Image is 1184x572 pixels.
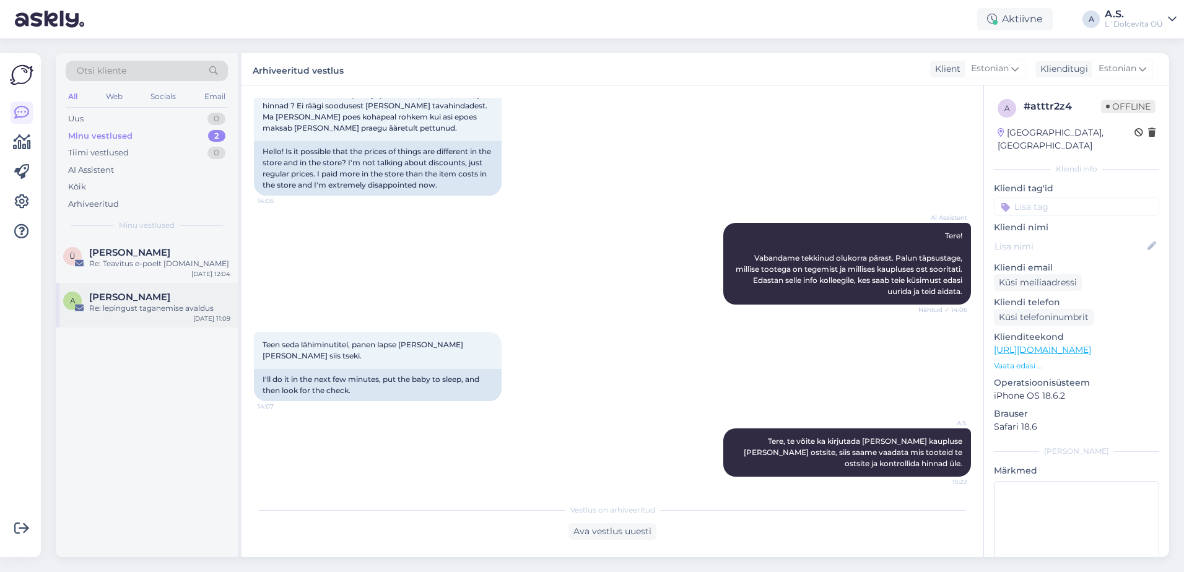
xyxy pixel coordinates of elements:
div: Küsi telefoninumbrit [994,309,1094,326]
div: L´Dolcevita OÜ [1105,19,1163,29]
span: Otsi kliente [77,64,126,77]
div: Re: Teavitus e-poelt [DOMAIN_NAME] [89,258,230,269]
span: Estonian [1099,62,1136,76]
p: Kliendi email [994,261,1159,274]
span: Minu vestlused [119,220,175,231]
div: 0 [207,113,225,125]
div: 2 [208,130,225,142]
div: [PERSON_NAME] [994,446,1159,457]
span: Aina Merisalu [89,292,170,303]
div: Kliendi info [994,163,1159,175]
div: Arhiveeritud [68,198,119,210]
span: A [70,296,76,305]
span: Teen seda lähiminutitel, panen lapse [PERSON_NAME] [PERSON_NAME] siis tseki. [263,340,465,360]
span: Offline [1101,100,1156,113]
div: Ava vestlus uuesti [568,523,656,540]
p: Klienditeekond [994,331,1159,344]
div: [DATE] 12:04 [191,269,230,279]
input: Lisa nimi [995,240,1145,253]
div: AI Assistent [68,164,114,176]
span: A.S. [921,418,967,428]
p: Kliendi tag'id [994,182,1159,195]
div: Uus [68,113,84,125]
span: 14:06 [258,196,304,206]
div: [GEOGRAPHIC_DATA], [GEOGRAPHIC_DATA] [998,126,1134,152]
div: 0 [207,147,225,159]
p: Safari 18.6 [994,420,1159,433]
div: Socials [148,89,178,105]
div: Web [103,89,125,105]
div: A [1082,11,1100,28]
a: A.S.L´Dolcevita OÜ [1105,9,1177,29]
span: Nähtud ✓ 14:06 [918,305,967,314]
span: Ülle Kais [89,247,170,258]
span: AI Assistent [921,213,967,222]
input: Lisa tag [994,197,1159,216]
img: Askly Logo [10,63,33,87]
p: iPhone OS 18.6.2 [994,389,1159,402]
div: A.S. [1105,9,1163,19]
div: Kõik [68,181,86,193]
div: Hello! Is it possible that the prices of things are different in the store and in the store? I'm ... [254,141,502,196]
span: Estonian [971,62,1009,76]
div: [DATE] 11:09 [193,314,230,323]
p: Kliendi nimi [994,221,1159,234]
div: Klienditugi [1035,63,1088,76]
div: Tiimi vestlused [68,147,129,159]
span: Vestlus on arhiveeritud [570,505,655,516]
p: Vaata edasi ... [994,360,1159,371]
span: 15:22 [921,477,967,487]
span: Tere, te võite ka kirjutada [PERSON_NAME] kaupluse [PERSON_NAME] ostsite, siis saame vaadata mis ... [744,436,964,468]
p: Kliendi telefon [994,296,1159,309]
span: 14:07 [258,402,304,411]
a: [URL][DOMAIN_NAME] [994,344,1091,355]
label: Arhiveeritud vestlus [253,61,344,77]
div: Minu vestlused [68,130,133,142]
div: Email [202,89,228,105]
div: Re: lepingust taganemise avaldus [89,303,230,314]
p: Märkmed [994,464,1159,477]
div: Klient [930,63,960,76]
span: Ü [69,251,76,261]
div: I'll do it in the next few minutes, put the baby to sleep, and then look for the check. [254,369,502,401]
p: Operatsioonisüsteem [994,376,1159,389]
span: a [1004,103,1010,113]
div: Aktiivne [977,8,1053,30]
div: Küsi meiliaadressi [994,274,1082,291]
p: Brauser [994,407,1159,420]
div: All [66,89,80,105]
div: # atttr2z4 [1024,99,1101,114]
